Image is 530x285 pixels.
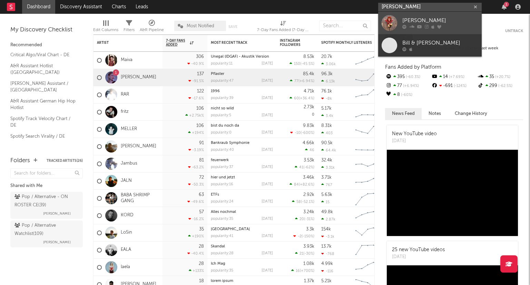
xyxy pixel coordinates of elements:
[448,75,464,79] span: +7.69 %
[211,262,273,266] div: Ich Mag
[300,217,304,221] span: 20
[295,251,314,256] div: ( )
[211,217,233,221] div: popularity: 35
[299,166,303,169] span: 41
[199,244,204,249] div: 28
[211,79,234,83] div: popularity: 47
[211,176,273,179] div: hier und jetzt
[352,190,383,207] svg: Chart title
[199,210,204,214] div: 57
[321,114,333,118] div: 3.4k
[188,165,204,169] div: -63.2 %
[211,158,229,162] a: feuerwerk
[303,210,314,214] div: 3.24k
[211,176,235,179] a: hier und jetzt
[262,252,273,255] div: [DATE]
[199,227,204,232] div: 35
[211,124,273,128] div: bist du noch da
[211,148,234,152] div: popularity: 40
[289,61,314,66] div: ( )
[301,62,313,66] span: -45.5 %
[262,165,273,169] div: [DATE]
[321,269,333,273] div: -116
[262,183,273,186] div: [DATE]
[304,89,314,94] div: 4.71k
[196,124,204,128] div: 106
[431,81,477,90] div: -691
[262,200,273,204] div: [DATE]
[188,217,204,221] div: -16.2 %
[187,61,204,66] div: -40.9 %
[378,3,482,11] input: Search for artists
[211,141,273,145] div: Bankraub Symphonie
[321,124,332,128] div: 8.31k
[10,182,83,190] div: Shared with Me
[321,200,330,204] div: 15
[262,234,273,238] div: [DATE]
[93,26,118,34] div: Edit Columns
[211,193,219,197] a: ETFs
[121,126,137,132] a: MELLER
[187,199,204,204] div: -49.6 %
[211,114,231,117] div: popularity: 5
[43,209,71,218] span: [PERSON_NAME]
[352,173,383,190] svg: Chart title
[199,158,204,163] div: 81
[199,141,204,145] div: 91
[211,193,273,197] div: ETFs
[280,104,314,120] div: 0
[10,168,83,178] input: Search for folders...
[321,106,332,111] div: 5.17k
[289,182,314,187] div: ( )
[321,62,336,66] div: 3.06k
[188,96,204,100] div: -17.6 %
[199,175,204,180] div: 72
[298,235,302,238] span: -2
[166,39,188,47] span: 7-Day Fans Added
[321,234,334,239] div: -3.1k
[294,62,300,66] span: 150
[422,108,448,119] button: Notes
[121,57,132,63] a: Maiva
[352,138,383,155] svg: Chart title
[228,25,237,29] button: Save
[211,62,233,66] div: popularity: 11
[321,279,332,283] div: 5.21k
[352,224,383,242] svg: Chart title
[211,158,273,162] div: feuerwerk
[385,81,431,90] div: 77
[303,55,314,59] div: 8.53k
[405,75,420,79] span: -60.3 %
[296,200,301,204] span: 58
[431,72,477,81] div: 14
[257,26,309,34] div: 7-Day Fans Added (7-Day Fans Added)
[303,141,314,145] div: 4.66k
[321,262,333,266] div: 4.99k
[10,26,83,34] div: My Discovery Checklist
[211,227,250,231] a: [GEOGRAPHIC_DATA]
[121,178,132,184] a: JALN
[477,72,523,81] div: 35
[121,144,156,149] a: [PERSON_NAME]
[140,17,164,37] div: A&R Pipeline
[352,104,383,121] svg: Chart title
[211,55,273,59] div: Unegal (IDGAF) - Akustik Version
[121,213,134,218] a: KORD
[321,210,333,214] div: 49.8k
[305,217,313,221] span: -31 %
[303,193,314,197] div: 2.92k
[211,200,234,204] div: popularity: 24
[385,108,422,119] button: News Feed
[319,21,371,31] input: Search...
[211,279,233,283] a: lorem ipsum
[385,72,431,81] div: 395
[321,79,335,83] div: 6.13k
[187,251,204,256] div: -40.4 %
[321,148,336,153] div: 64.4k
[211,124,239,128] a: bist du noch da
[289,96,314,100] div: ( )
[121,264,130,270] a: laela
[188,182,204,187] div: -50.3 %
[10,41,83,49] div: Recommended
[211,245,273,248] div: Skandal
